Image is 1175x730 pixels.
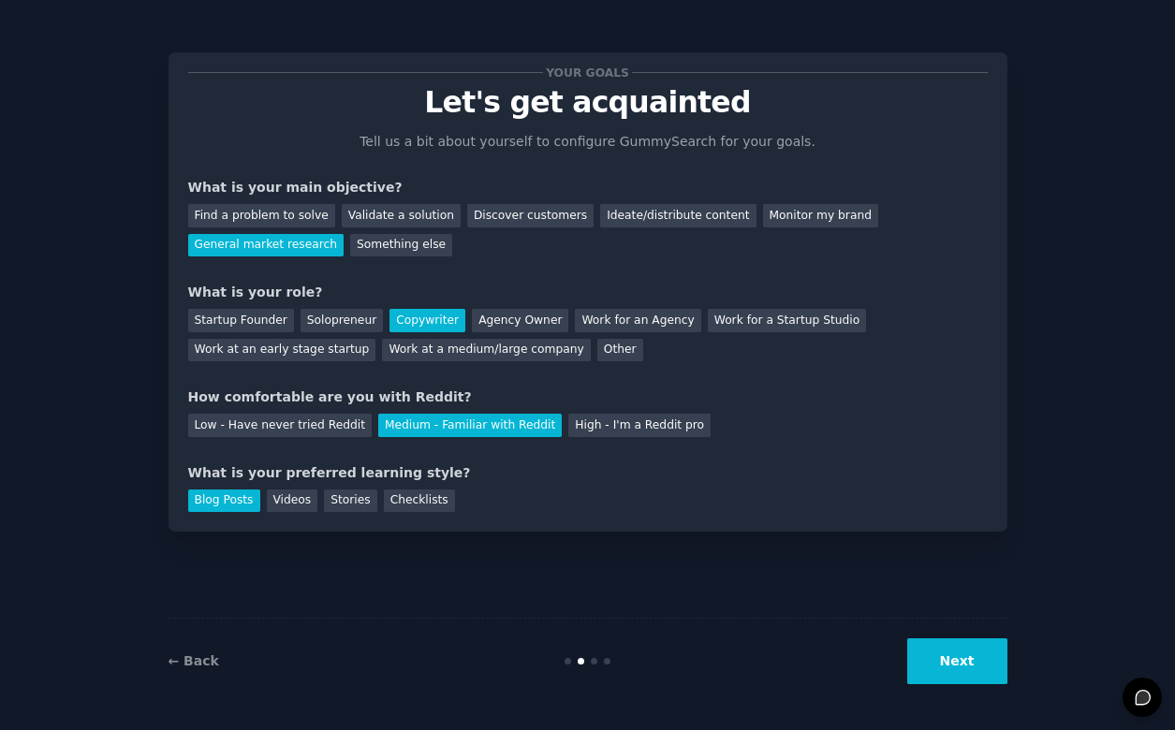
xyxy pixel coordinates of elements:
div: High - I'm a Reddit pro [568,414,711,437]
div: General market research [188,234,345,257]
div: Stories [324,489,376,513]
div: Blog Posts [188,489,260,513]
span: Your goals [543,63,633,82]
div: What is your role? [188,283,988,302]
div: Videos [267,489,318,513]
div: Monitor my brand [763,204,878,227]
div: Work at an early stage startup [188,339,376,362]
div: Ideate/distribute content [600,204,756,227]
p: Let's get acquainted [188,86,988,119]
div: Work for a Startup Studio [708,309,866,332]
div: Agency Owner [472,309,568,332]
p: Tell us a bit about yourself to configure GummySearch for your goals. [352,132,824,152]
div: What is your main objective? [188,178,988,197]
div: Validate a solution [342,204,461,227]
div: Copywriter [389,309,465,332]
div: Low - Have never tried Reddit [188,414,372,437]
a: ← Back [169,653,219,668]
div: Startup Founder [188,309,294,332]
div: Checklists [384,489,455,513]
div: Find a problem to solve [188,204,335,227]
div: Something else [350,234,452,257]
div: How comfortable are you with Reddit? [188,387,988,407]
div: Medium - Familiar with Reddit [378,414,562,437]
div: What is your preferred learning style? [188,463,988,483]
div: Other [597,339,643,362]
div: Discover customers [467,204,594,227]
div: Work at a medium/large company [382,339,590,362]
div: Solopreneur [301,309,383,332]
div: Work for an Agency [575,309,700,332]
button: Next [907,638,1007,684]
